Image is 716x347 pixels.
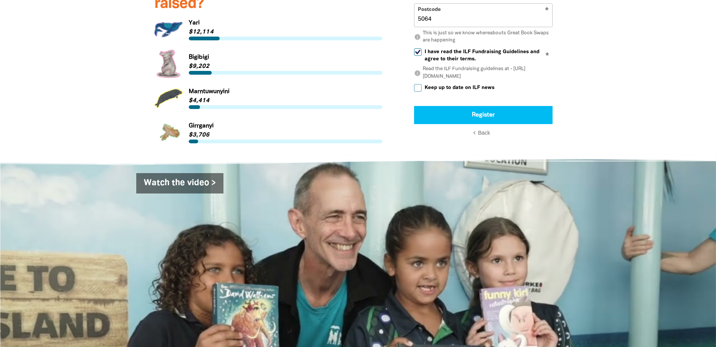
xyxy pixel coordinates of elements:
i: info [414,34,421,40]
i: info [414,70,421,77]
a: Watch the video > [136,173,223,193]
input: Keep up to date on ILF news [414,84,422,92]
button: Register [414,106,553,124]
input: I have read the ILF Fundraising Guidelines and agree to their terms. [414,48,422,56]
div: Paginated content [154,15,383,147]
p: This is just so we know whereabouts Great Book Swaps are happening [414,30,553,45]
i: chevron_left [471,129,478,136]
span: Keep up to date on ILF news [425,84,494,91]
span: I have read the ILF Fundraising Guidelines and agree to their terms. [425,48,553,63]
p: Read the ILF Fundraising guidelines at - [URL][DOMAIN_NAME] [414,66,553,80]
span: Back [478,130,490,136]
button: chevron_leftBack [474,129,492,137]
i: Required [545,52,549,60]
